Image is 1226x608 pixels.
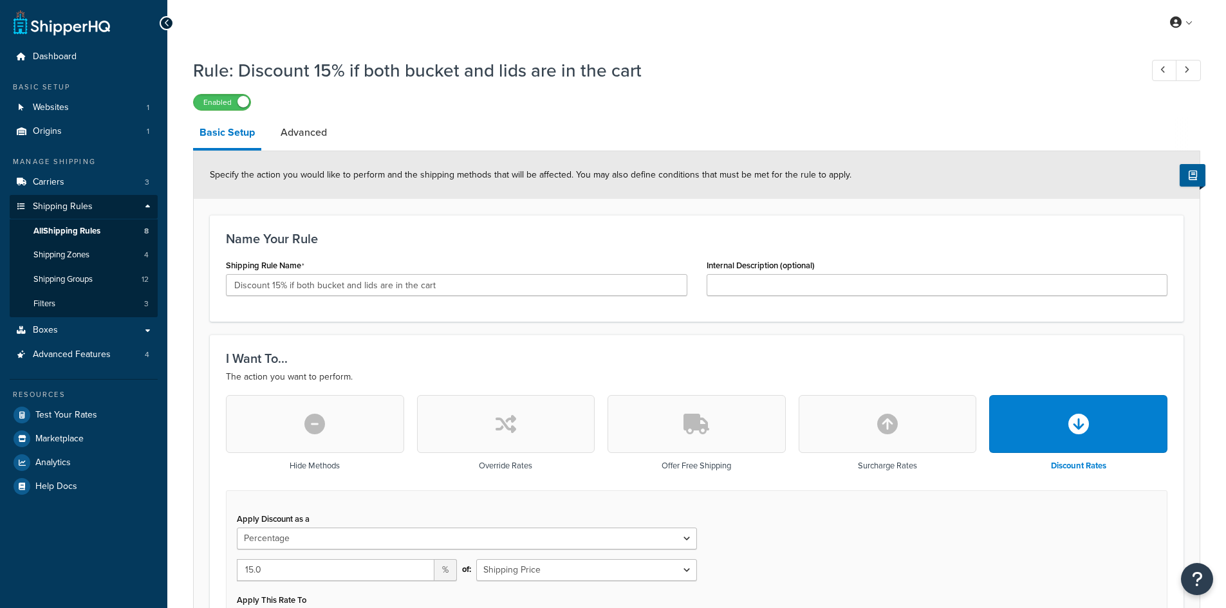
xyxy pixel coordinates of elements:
[10,268,158,291] li: Shipping Groups
[226,232,1167,246] h3: Name Your Rule
[33,51,77,62] span: Dashboard
[237,514,310,524] label: Apply Discount as a
[462,560,471,578] span: of:
[10,292,158,316] li: Filters
[35,410,97,421] span: Test Your Rates
[1180,164,1205,187] button: Show Help Docs
[33,325,58,336] span: Boxes
[193,58,1128,83] h1: Rule: Discount 15% if both bucket and lids are in the cart
[10,170,158,194] a: Carriers3
[226,261,304,271] label: Shipping Rule Name
[10,427,158,450] a: Marketplace
[10,243,158,267] a: Shipping Zones4
[145,349,149,360] span: 4
[290,461,340,470] h3: Hide Methods
[33,349,111,360] span: Advanced Features
[1051,461,1106,470] h3: Discount Rates
[226,351,1167,365] h3: I Want To...
[858,461,917,470] h3: Surcharge Rates
[10,318,158,342] a: Boxes
[210,168,851,181] span: Specify the action you would like to perform and the shipping methods that will be affected. You ...
[144,226,149,237] span: 8
[10,268,158,291] a: Shipping Groups12
[33,250,89,261] span: Shipping Zones
[10,156,158,167] div: Manage Shipping
[145,177,149,188] span: 3
[10,219,158,243] a: AllShipping Rules8
[226,369,1167,385] p: The action you want to perform.
[10,82,158,93] div: Basic Setup
[10,45,158,69] a: Dashboard
[10,120,158,143] a: Origins1
[10,120,158,143] li: Origins
[10,389,158,400] div: Resources
[33,102,69,113] span: Websites
[142,274,149,285] span: 12
[434,559,457,581] span: %
[707,261,815,270] label: Internal Description (optional)
[193,117,261,151] a: Basic Setup
[274,117,333,148] a: Advanced
[35,434,84,445] span: Marketplace
[10,343,158,367] a: Advanced Features4
[479,461,532,470] h3: Override Rates
[144,299,149,309] span: 3
[10,170,158,194] li: Carriers
[10,475,158,498] a: Help Docs
[10,195,158,317] li: Shipping Rules
[33,274,93,285] span: Shipping Groups
[147,126,149,137] span: 1
[194,95,250,110] label: Enabled
[33,177,64,188] span: Carriers
[33,126,62,137] span: Origins
[10,292,158,316] a: Filters3
[147,102,149,113] span: 1
[35,457,71,468] span: Analytics
[1152,60,1177,81] a: Previous Record
[1176,60,1201,81] a: Next Record
[10,451,158,474] a: Analytics
[10,195,158,219] a: Shipping Rules
[10,96,158,120] li: Websites
[10,403,158,427] a: Test Your Rates
[144,250,149,261] span: 4
[662,461,731,470] h3: Offer Free Shipping
[35,481,77,492] span: Help Docs
[10,343,158,367] li: Advanced Features
[33,299,55,309] span: Filters
[1181,563,1213,595] button: Open Resource Center
[33,201,93,212] span: Shipping Rules
[10,96,158,120] a: Websites1
[33,226,100,237] span: All Shipping Rules
[237,595,306,605] label: Apply This Rate To
[10,243,158,267] li: Shipping Zones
